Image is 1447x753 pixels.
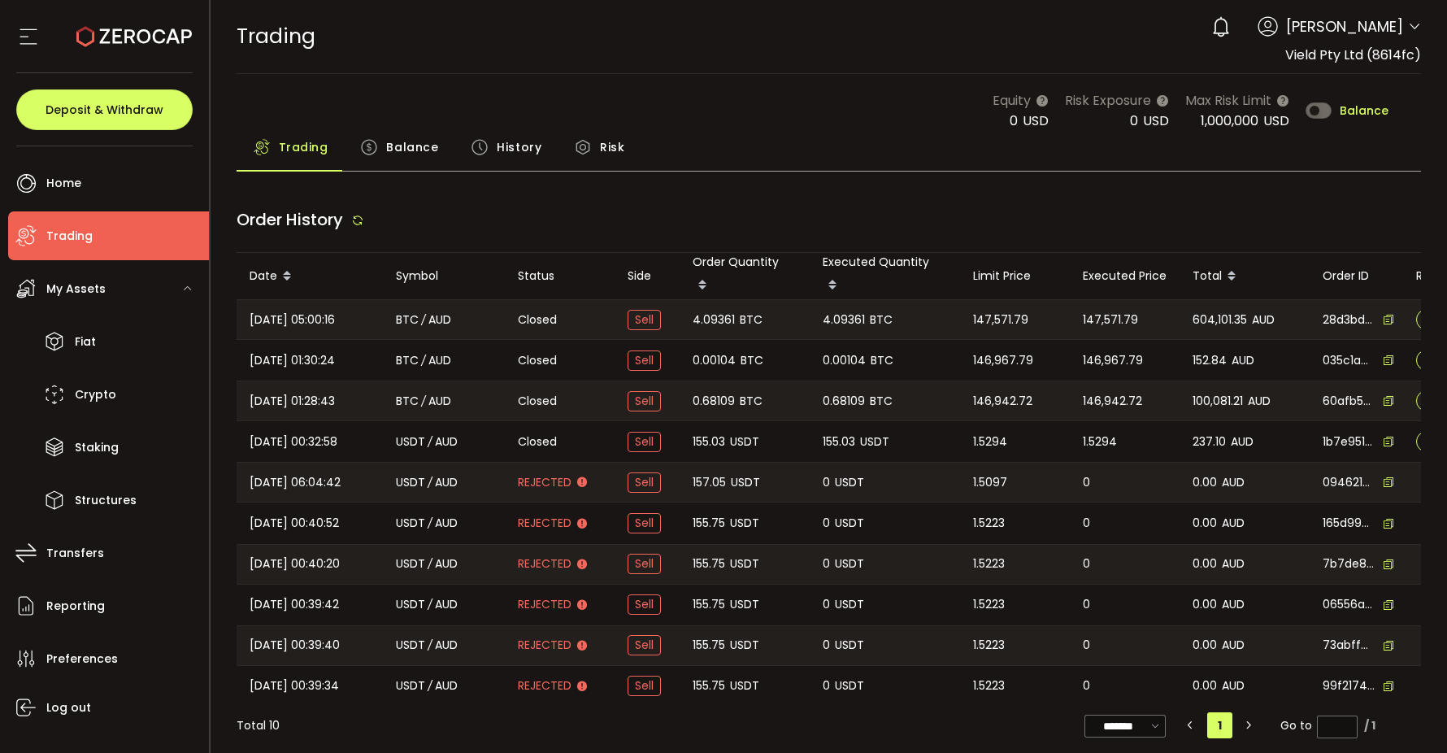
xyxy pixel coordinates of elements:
[973,392,1032,411] span: 146,942.72
[993,90,1031,111] span: Equity
[428,555,432,573] em: /
[740,392,763,411] span: BTC
[396,595,425,614] span: USDT
[730,595,759,614] span: USDT
[960,267,1070,285] div: Limit Price
[973,595,1005,614] span: 1.5223
[250,433,337,451] span: [DATE] 00:32:58
[741,351,763,370] span: BTC
[428,636,432,655] em: /
[250,392,335,411] span: [DATE] 01:28:43
[1323,596,1375,613] span: 06556a0b-a052-4c9f-b70d-0609804dbd36
[693,555,725,573] span: 155.75
[1083,677,1090,695] span: 0
[810,253,960,299] div: Executed Quantity
[1193,392,1243,411] span: 100,081.21
[1366,675,1447,753] iframe: Chat Widget
[279,131,328,163] span: Trading
[823,433,855,451] span: 155.03
[237,208,343,231] span: Order History
[1285,46,1421,64] span: Vield Pty Ltd (8614fc)
[518,515,571,532] span: Rejected
[1193,433,1226,451] span: 237.10
[1323,677,1375,694] span: 99f21747-126d-4f5d-929a-95b196cd415d
[680,253,810,299] div: Order Quantity
[1222,555,1245,573] span: AUD
[237,717,280,734] div: Total 10
[1193,311,1247,329] span: 604,101.35
[518,596,571,613] span: Rejected
[1323,352,1375,369] span: 035c1ae2-8895-44cc-9624-08db6ae5ffb4
[435,595,458,614] span: AUD
[75,489,137,512] span: Structures
[730,514,759,533] span: USDT
[428,677,432,695] em: /
[1193,351,1227,370] span: 152.84
[1323,311,1375,329] span: 28d3bde7-2607-483c-ba0e-2a10caf00aae
[237,22,315,50] span: Trading
[1323,433,1375,450] span: 1b7e9519-b28e-4ab8-bfd8-436898a159dc
[628,554,661,574] span: Sell
[1083,636,1090,655] span: 0
[823,595,830,614] span: 0
[823,636,830,655] span: 0
[428,595,432,614] em: /
[628,472,661,493] span: Sell
[835,473,864,492] span: USDT
[1193,636,1217,655] span: 0.00
[518,677,571,694] span: Rejected
[435,514,458,533] span: AUD
[75,383,116,407] span: Crypto
[1083,433,1117,451] span: 1.5294
[973,351,1033,370] span: 146,967.79
[1193,595,1217,614] span: 0.00
[693,677,725,695] span: 155.75
[615,267,680,285] div: Side
[1010,111,1018,130] span: 0
[435,433,458,451] span: AUD
[518,474,571,491] span: Rejected
[628,391,661,411] span: Sell
[518,311,557,329] span: Closed
[1065,90,1151,111] span: Risk Exposure
[973,555,1005,573] span: 1.5223
[823,351,866,370] span: 0.00104
[237,263,383,290] div: Date
[1323,474,1375,491] span: 0946217a-62aa-4f3d-9979-362dde84e0f9
[46,104,163,115] span: Deposit & Withdraw
[731,473,760,492] span: USDT
[693,514,725,533] span: 155.75
[1323,515,1375,532] span: 165d99b9-1649-4ceb-8da2-f0cb46f7b64f
[75,330,96,354] span: Fiat
[835,636,864,655] span: USDT
[870,392,893,411] span: BTC
[428,311,451,329] span: AUD
[518,555,571,572] span: Rejected
[428,433,432,451] em: /
[1310,267,1403,285] div: Order ID
[505,267,615,285] div: Status
[1193,514,1217,533] span: 0.00
[250,595,339,614] span: [DATE] 00:39:42
[730,636,759,655] span: USDT
[396,514,425,533] span: USDT
[396,351,419,370] span: BTC
[730,433,759,451] span: USDT
[1083,595,1090,614] span: 0
[435,636,458,655] span: AUD
[693,636,725,655] span: 155.75
[428,473,432,492] em: /
[75,436,119,459] span: Staking
[46,594,105,618] span: Reporting
[518,637,571,654] span: Rejected
[600,131,624,163] span: Risk
[421,392,426,411] em: /
[628,635,661,655] span: Sell
[1323,637,1375,654] span: 73abff65-88fb-411a-b05c-f24de8b97bfb
[1248,392,1271,411] span: AUD
[250,677,339,695] span: [DATE] 00:39:34
[46,647,118,671] span: Preferences
[396,636,425,655] span: USDT
[396,677,425,695] span: USDT
[973,514,1005,533] span: 1.5223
